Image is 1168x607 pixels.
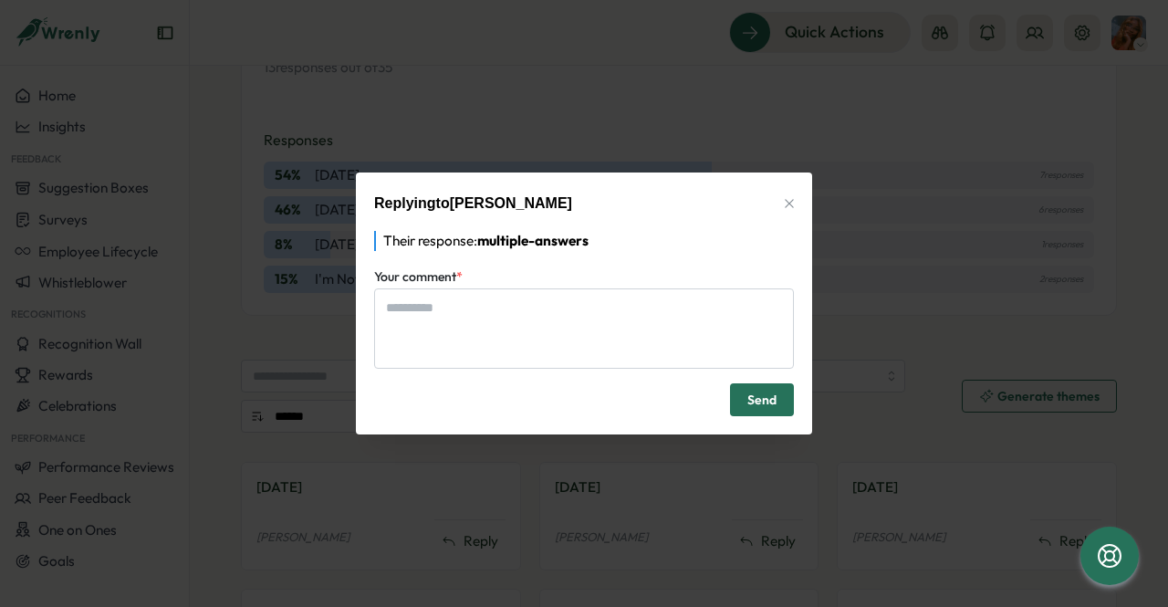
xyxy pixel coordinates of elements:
label: Your comment [374,267,463,288]
span: multiple-answers [477,232,589,249]
div: Replying to [PERSON_NAME] [374,193,572,215]
button: Send [730,383,794,416]
p: Their response: [374,231,794,251]
span: Send [747,384,777,415]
